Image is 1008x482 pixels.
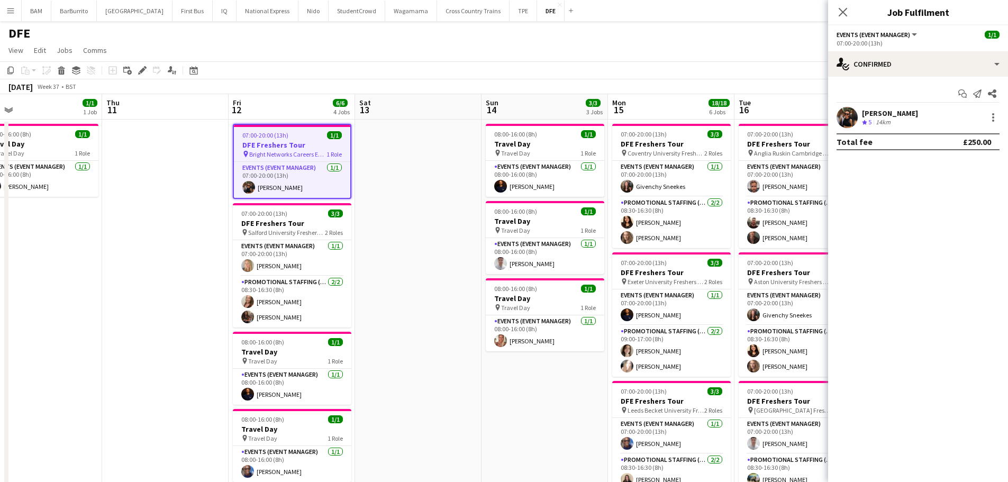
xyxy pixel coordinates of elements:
app-card-role: Events (Event Manager)1/108:00-16:00 (8h)[PERSON_NAME] [233,446,351,482]
span: View [8,46,23,55]
button: Wagamama [385,1,437,21]
span: 1/1 [581,285,596,293]
app-card-role: Events (Event Manager)1/107:00-20:00 (13h)[PERSON_NAME] [234,162,350,198]
div: [DATE] [8,81,33,92]
h3: Travel Day [486,216,604,226]
span: Coventry University Freshers Fair [628,149,704,157]
span: 1 Role [580,226,596,234]
span: Travel Day [248,434,277,442]
span: 08:00-16:00 (8h) [494,285,537,293]
span: Travel Day [501,226,530,234]
app-card-role: Events (Event Manager)1/107:00-20:00 (13h)Givenchy Sneekes [739,289,857,325]
span: 1/1 [985,31,1000,39]
app-job-card: 08:00-16:00 (8h)1/1Travel Day Travel Day1 RoleEvents (Event Manager)1/108:00-16:00 (8h)[PERSON_NAME] [486,278,604,351]
app-card-role: Events (Event Manager)1/107:00-20:00 (13h)[PERSON_NAME] [739,161,857,197]
span: Tue [739,98,751,107]
span: Exeter University Freshers Fair [628,278,704,286]
span: Fri [233,98,241,107]
span: Travel Day [248,357,277,365]
div: 07:00-20:00 (13h)3/3DFE Freshers Tour Exeter University Freshers Fair2 RolesEvents (Event Manager... [612,252,731,377]
a: Jobs [52,43,77,57]
span: Mon [612,98,626,107]
app-card-role: Events (Event Manager)1/108:00-16:00 (8h)[PERSON_NAME] [233,369,351,405]
app-job-card: 07:00-20:00 (13h)3/3DFE Freshers Tour Salford University Freshers Fair2 RolesEvents (Event Manage... [233,203,351,328]
app-card-role: Events (Event Manager)1/108:00-16:00 (8h)[PERSON_NAME] [486,238,604,274]
span: 07:00-20:00 (13h) [747,130,793,138]
div: 08:00-16:00 (8h)1/1Travel Day Travel Day1 RoleEvents (Event Manager)1/108:00-16:00 (8h)[PERSON_NAME] [233,409,351,482]
span: 3/3 [586,99,601,107]
span: 08:00-16:00 (8h) [494,130,537,138]
span: [GEOGRAPHIC_DATA] Freshers Fair [754,406,831,414]
app-job-card: 07:00-20:00 (13h)1/1DFE Freshers Tour Bright Networks Careers Event1 RoleEvents (Event Manager)1/... [233,124,351,199]
span: 1/1 [83,99,97,107]
div: 1 Job [83,108,97,116]
button: BarBurrito [51,1,97,21]
span: Salford University Freshers Fair [248,229,325,237]
span: 1 Role [328,434,343,442]
div: 07:00-20:00 (13h)3/3DFE Freshers Tour Aston University Freshers Fair2 RolesEvents (Event Manager)... [739,252,857,377]
button: TPE [510,1,537,21]
h3: DFE Freshers Tour [233,219,351,228]
span: Jobs [57,46,72,55]
span: 12 [231,104,241,116]
span: 07:00-20:00 (13h) [621,387,667,395]
app-card-role: Events (Event Manager)1/108:00-16:00 (8h)[PERSON_NAME] [486,315,604,351]
a: Comms [79,43,111,57]
span: 1 Role [75,149,90,157]
span: 11 [105,104,120,116]
app-card-role: Promotional Staffing (Brand Ambassadors)2/208:30-16:30 (8h)[PERSON_NAME][PERSON_NAME] [739,197,857,248]
div: Total fee [837,137,873,147]
span: 07:00-20:00 (13h) [747,259,793,267]
span: 2 Roles [704,149,722,157]
span: 1 Role [580,149,596,157]
span: Events (Event Manager) [837,31,910,39]
button: BAM [22,1,51,21]
button: DFE [537,1,565,21]
span: 5 [868,118,871,126]
span: Sat [359,98,371,107]
button: StudentCrowd [329,1,385,21]
div: BST [66,83,76,90]
h1: DFE [8,25,30,41]
div: 3 Jobs [586,108,603,116]
h3: DFE Freshers Tour [612,396,731,406]
h3: DFE Freshers Tour [612,268,731,277]
span: 07:00-20:00 (13h) [621,259,667,267]
app-job-card: 08:00-16:00 (8h)1/1Travel Day Travel Day1 RoleEvents (Event Manager)1/108:00-16:00 (8h)[PERSON_NAME] [233,332,351,405]
span: Comms [83,46,107,55]
h3: DFE Freshers Tour [739,139,857,149]
span: 3/3 [707,387,722,395]
span: 1/1 [328,338,343,346]
div: [PERSON_NAME] [862,108,918,118]
div: 6 Jobs [709,108,729,116]
button: First Bus [172,1,213,21]
span: 6/6 [333,99,348,107]
span: 08:00-16:00 (8h) [241,415,284,423]
span: Travel Day [501,304,530,312]
app-card-role: Events (Event Manager)1/107:00-20:00 (13h)[PERSON_NAME] [612,289,731,325]
button: IQ [213,1,237,21]
app-card-role: Promotional Staffing (Brand Ambassadors)2/208:30-16:30 (8h)[PERSON_NAME][PERSON_NAME] [739,325,857,377]
span: 07:00-20:00 (13h) [241,210,287,217]
span: 1 Role [328,357,343,365]
div: 07:00-20:00 (13h)3/3DFE Freshers Tour Coventry University Freshers Fair2 RolesEvents (Event Manag... [612,124,731,248]
span: 18/18 [709,99,730,107]
span: 2 Roles [325,229,343,237]
span: 3/3 [328,210,343,217]
div: 08:00-16:00 (8h)1/1Travel Day Travel Day1 RoleEvents (Event Manager)1/108:00-16:00 (8h)[PERSON_NAME] [486,124,604,197]
span: 07:00-20:00 (13h) [621,130,667,138]
h3: DFE Freshers Tour [234,140,350,150]
h3: DFE Freshers Tour [739,396,857,406]
h3: Job Fulfilment [828,5,1008,19]
span: 07:00-20:00 (13h) [242,131,288,139]
button: Nido [298,1,329,21]
h3: DFE Freshers Tour [612,139,731,149]
app-job-card: 08:00-16:00 (8h)1/1Travel Day Travel Day1 RoleEvents (Event Manager)1/108:00-16:00 (8h)[PERSON_NAME] [486,201,604,274]
h3: Travel Day [486,294,604,303]
h3: Travel Day [486,139,604,149]
button: National Express [237,1,298,21]
app-job-card: 07:00-20:00 (13h)3/3DFE Freshers Tour Anglia Ruskin Cambridge Freshers Fair2 RolesEvents (Event M... [739,124,857,248]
